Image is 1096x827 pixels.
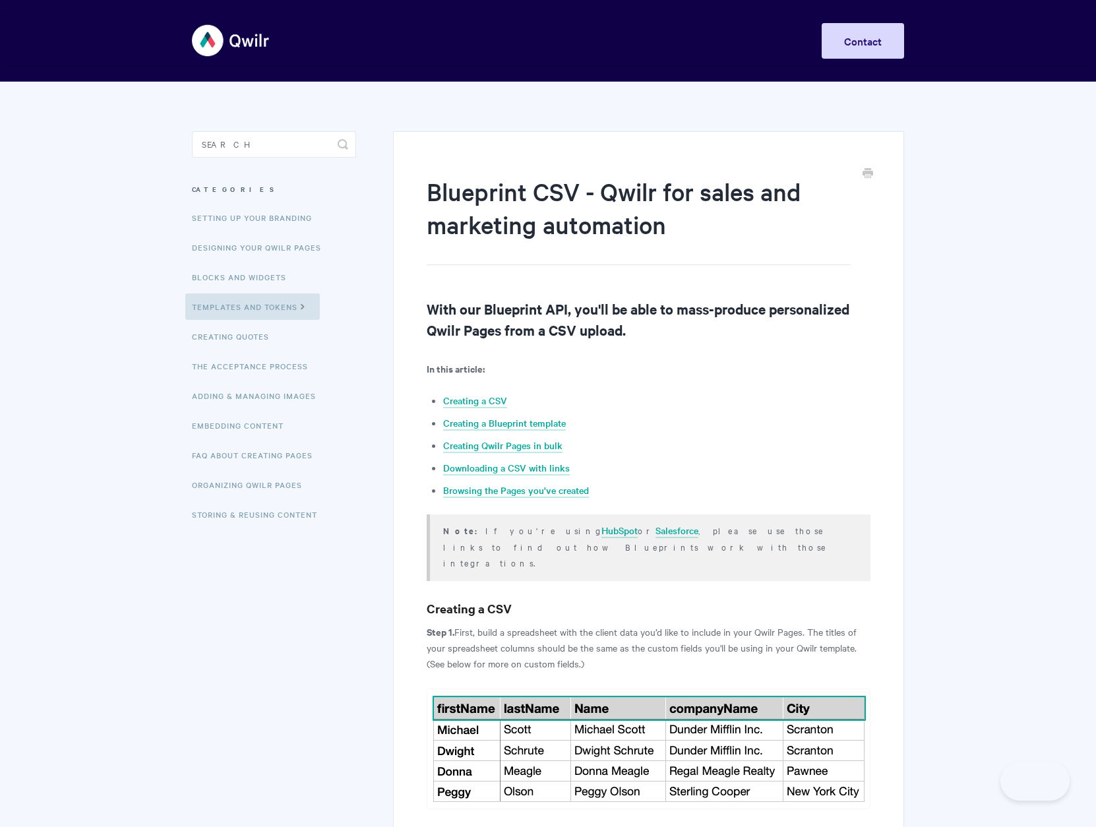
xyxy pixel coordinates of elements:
[427,175,851,265] h1: Blueprint CSV - Qwilr for sales and marketing automation
[192,442,322,468] a: FAQ About Creating Pages
[192,16,270,65] img: Qwilr Help Center
[443,416,566,431] a: Creating a Blueprint template
[192,383,326,409] a: Adding & Managing Images
[601,524,638,538] a: HubSpot
[822,23,904,59] a: Contact
[192,472,312,498] a: Organizing Qwilr Pages
[427,361,485,375] strong: In this article:
[192,501,327,528] a: Storing & Reusing Content
[443,394,507,408] a: Creating a CSV
[863,167,873,181] a: Print this Article
[192,177,356,201] h3: Categories
[427,625,454,638] strong: Step 1.
[192,353,318,379] a: The Acceptance Process
[427,624,870,671] p: First, build a spreadsheet with the client data you’d like to include in your Qwilr Pages. The ti...
[443,461,570,475] a: Downloading a CSV with links
[427,599,870,618] h3: Creating a CSV
[185,293,320,320] a: Templates and Tokens
[443,522,854,570] p: If you're using or , please use those links to find out how Blueprints work with those integrations.
[1000,761,1070,801] iframe: Toggle Customer Support
[192,204,322,231] a: Setting up your Branding
[427,298,870,340] h2: With our Blueprint API, you'll be able to mass-produce personalized Qwilr Pages from a CSV upload.
[443,483,589,498] a: Browsing the Pages you've created
[192,323,279,350] a: Creating Quotes
[443,439,563,453] a: Creating Qwilr Pages in bulk
[443,524,485,537] strong: Note:
[192,131,356,158] input: Search
[655,524,698,538] a: Salesforce
[192,412,293,439] a: Embedding Content
[192,264,296,290] a: Blocks and Widgets
[192,234,331,260] a: Designing Your Qwilr Pages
